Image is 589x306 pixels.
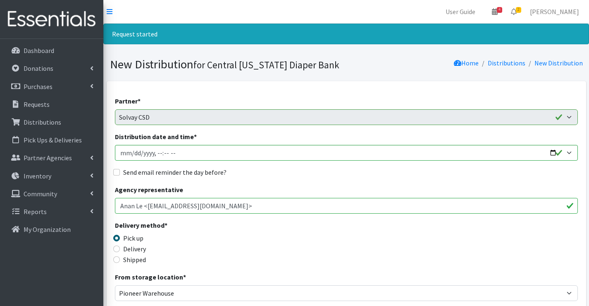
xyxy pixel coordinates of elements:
[497,7,502,13] span: 4
[115,185,183,195] label: Agency representative
[110,57,343,72] h1: New Distribution
[115,272,186,282] label: From storage location
[3,186,100,202] a: Community
[504,3,523,20] a: 2
[485,3,504,20] a: 4
[24,64,53,72] p: Donations
[24,207,47,216] p: Reports
[24,190,57,198] p: Community
[3,78,100,95] a: Purchases
[3,96,100,113] a: Requests
[3,149,100,166] a: Partner Agencies
[24,100,50,108] p: Requests
[183,273,186,281] abbr: required
[123,233,143,243] label: Pick up
[523,3,586,20] a: [PERSON_NAME]
[123,244,146,254] label: Delivery
[24,225,71,234] p: My Organization
[439,3,482,20] a: User Guide
[454,59,479,67] a: Home
[24,82,52,91] p: Purchases
[24,46,54,55] p: Dashboard
[193,59,339,71] small: for Central [US_STATE] Diaper Bank
[3,5,100,33] img: HumanEssentials
[3,60,100,77] a: Donations
[24,118,61,126] p: Distributions
[3,132,100,148] a: Pick Ups & Deliveries
[3,114,100,130] a: Distributions
[115,132,197,142] label: Distribution date and time
[534,59,583,67] a: New Distribution
[24,154,72,162] p: Partner Agencies
[194,133,197,141] abbr: required
[3,221,100,238] a: My Organization
[123,167,227,177] label: Send email reminder the day before?
[138,97,141,105] abbr: required
[103,24,589,44] div: Request started
[3,203,100,220] a: Reports
[24,136,82,144] p: Pick Ups & Deliveries
[3,168,100,184] a: Inventory
[115,220,231,233] legend: Delivery method
[165,221,167,229] abbr: required
[488,59,525,67] a: Distributions
[115,96,141,106] label: Partner
[24,172,51,180] p: Inventory
[516,7,521,13] span: 2
[3,42,100,59] a: Dashboard
[123,255,146,265] label: Shipped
